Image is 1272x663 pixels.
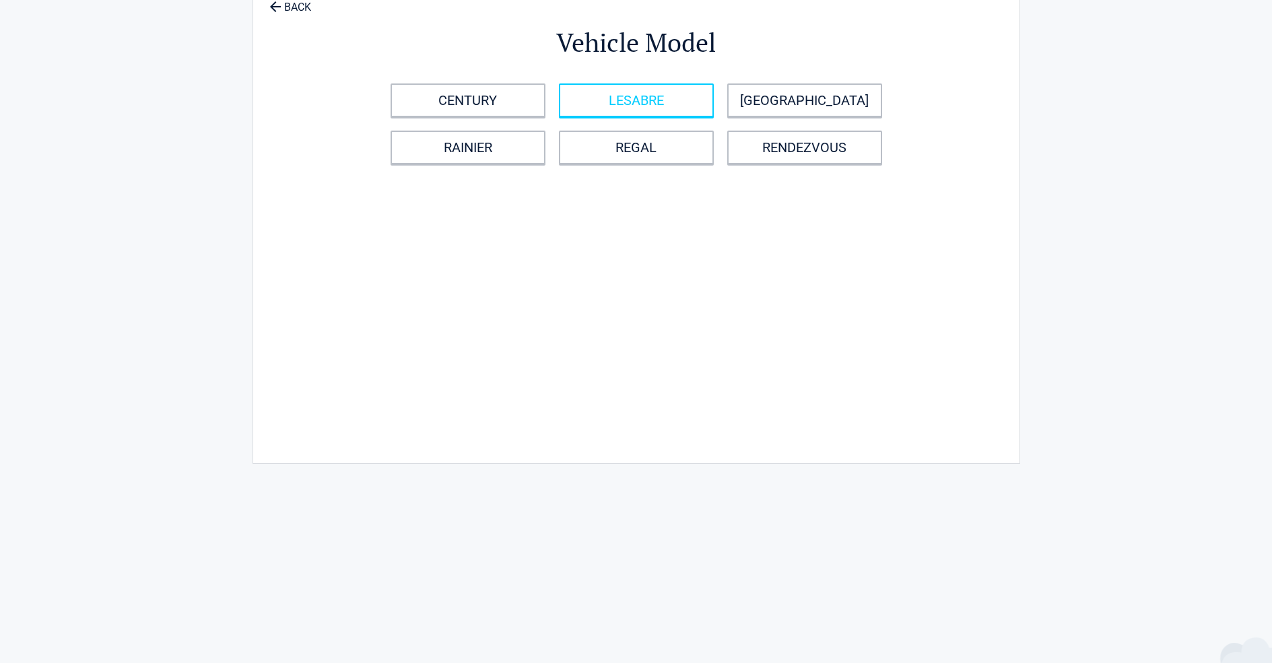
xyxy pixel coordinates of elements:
[727,83,882,117] a: [GEOGRAPHIC_DATA]
[391,83,545,117] a: CENTURY
[727,131,882,164] a: RENDEZVOUS
[559,131,714,164] a: REGAL
[391,131,545,164] a: RAINIER
[559,83,714,117] a: LESABRE
[327,26,945,60] h2: Vehicle Model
